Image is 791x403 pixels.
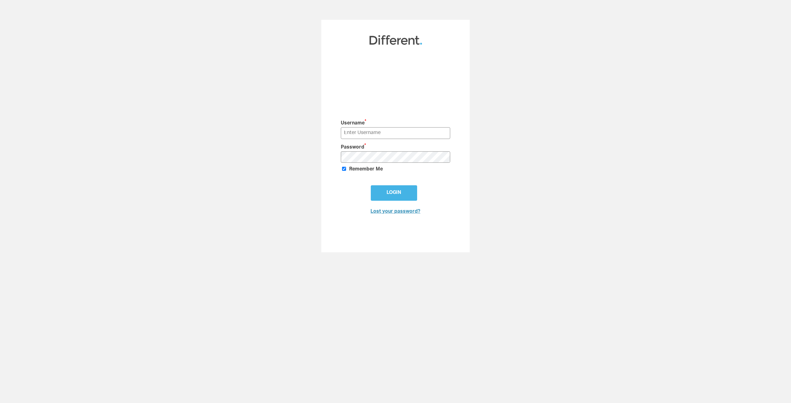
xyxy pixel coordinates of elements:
[349,167,383,172] span: Remember Me
[371,185,417,201] input: Login
[369,35,423,45] img: Different Funds
[370,209,420,214] a: Lost your password?
[341,118,418,127] label: Username
[341,142,418,151] label: Password
[341,127,450,139] input: Enter Username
